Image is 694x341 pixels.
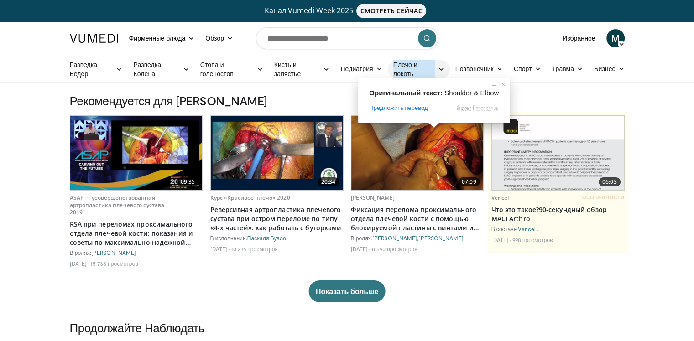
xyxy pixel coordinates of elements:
[450,60,508,78] a: Позвоночник
[594,64,615,73] ya-tr-span: Бизнес
[335,60,387,78] a: Педиатрия
[200,60,254,78] ya-tr-span: Стопа и голеностоп
[582,194,625,200] ya-tr-span: ОСОБЕННОСТИ
[492,116,624,190] a: 06:03
[611,31,620,45] ya-tr-span: M
[599,177,621,186] span: 06:03
[129,34,186,43] ya-tr-span: Фирменные блюда
[340,64,373,73] ya-tr-span: Педиатрия
[211,116,343,190] img: f986402b-3e48-401f-842a-2c1fdc6edc35.620x360_q85_upscale.jpg
[71,4,623,18] a: Канал Vumedi Week 2025СМОТРЕТЬ СЕЙЧАС
[210,235,247,241] ya-tr-span: В исполнении:
[210,205,344,232] a: Реверсивная артропластика плечевого сустава при остром переломе по типу «4-х частей»: как работат...
[351,205,484,232] a: Фиксация перелома проксимального отдела плечевой кости с помощью блокируемой пластины с винтами и...
[91,249,136,256] a: [PERSON_NAME]
[455,64,494,73] ya-tr-span: Позвоночник
[318,177,339,186] span: 20:34
[70,249,91,256] ya-tr-span: В ролях:
[211,116,343,190] a: 20:34
[210,246,228,252] ya-tr-span: [DATE]
[589,60,630,78] a: Бизнес
[177,177,199,186] span: 09:35
[491,194,509,201] a: Vericel
[70,220,193,256] ya-tr-span: RSA при переломах проксимального отдела плечевой кости: показания и советы по максимально надежно...
[231,246,277,252] ya-tr-span: 10 276 просмотров
[210,205,342,232] ya-tr-span: Реверсивная артропластика плечевого сустава при остром переломе по типу «4-х частей»: как работат...
[491,237,509,243] ya-tr-span: [DATE]
[514,64,532,73] ya-tr-span: Спорт
[264,5,353,15] ya-tr-span: Канал Vumedi Week 2025
[133,60,180,78] ya-tr-span: Разведка Колена
[360,6,422,15] ya-tr-span: СМОТРЕТЬ СЕЙЧАС
[606,29,625,47] a: M
[195,60,269,78] a: Стопа и голеностоп
[70,116,203,190] a: 09:35
[269,60,335,78] a: Кисть и запястье
[70,220,203,247] a: RSA при переломах проксимального отдела плечевой кости: показания и советы по максимально надежно...
[369,89,443,97] span: Оригинальный текст:
[70,93,267,108] ya-tr-span: Рекомендуется для [PERSON_NAME]
[200,29,239,47] a: Обзор
[372,235,417,241] a: [PERSON_NAME]
[128,60,194,78] a: Разведка Колена
[557,29,601,47] a: Избранное
[444,89,499,97] span: Shoulder & Elbow
[492,116,624,190] img: aa6cc8ed-3dbf-4b6a-8d82-4a06f68b6688.620x360_q85_upscale.jpg
[547,60,589,78] a: Травма
[491,205,607,223] ya-tr-span: 90-секундный обзор MACI Arthro
[247,235,286,241] a: Паскаля Буало
[371,246,417,252] ya-tr-span: 8 590 просмотров
[508,60,547,78] a: Спорт
[369,104,428,112] span: Предложить перевод
[210,194,290,201] a: Курс «Красивое плечо» 2020
[70,194,165,216] a: ASAP — усовершенствованная артропластика плечевого сустава 2019
[351,205,479,241] ya-tr-span: Фиксация перелома проксимального отдела плечевой кости с помощью блокируемой пластины с винтами и...
[70,320,204,335] ya-tr-span: Продолжайте Наблюдать
[90,260,138,267] ya-tr-span: 15 738 просмотров
[351,235,372,241] ya-tr-span: В ролях:
[308,280,386,302] button: Показать больше
[491,226,518,232] ya-tr-span: В составе:
[351,116,484,190] img: df5970b7-0e6d-4a7e-84fa-8e0b3bef5cb4.620x360_q85_upscale.jpg
[458,177,480,186] span: 07:09
[388,60,450,78] a: Плечо и локоть
[393,60,435,78] ya-tr-span: Плечо и локоть
[256,27,438,49] input: Поиск тем, выступлений
[417,235,418,241] ya-tr-span: ,
[552,64,574,73] ya-tr-span: Травма
[64,60,128,78] a: Разведка Бедер
[351,116,484,190] a: 07:09
[70,116,203,190] img: 53f6b3b0-db1e-40d0-a70b-6c1023c58e52.620x360_q85_upscale.jpg
[70,34,118,43] img: Логотип VuMedi
[351,246,368,252] ya-tr-span: [DATE]
[316,286,378,296] ya-tr-span: Показать больше
[512,237,553,243] ya-tr-span: 998 просмотров
[518,226,538,232] a: Vericel .
[70,60,114,78] ya-tr-span: Разведка Бедер
[491,205,625,223] a: Что это такое?90-секундный обзор MACI Arthro
[491,205,539,214] ya-tr-span: Что это такое?
[274,60,321,78] ya-tr-span: Кисть и запястье
[418,235,463,241] a: [PERSON_NAME]
[205,34,224,43] ya-tr-span: Обзор
[70,260,87,267] ya-tr-span: [DATE]
[124,29,200,47] a: Фирменные блюда
[351,194,395,201] a: [PERSON_NAME]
